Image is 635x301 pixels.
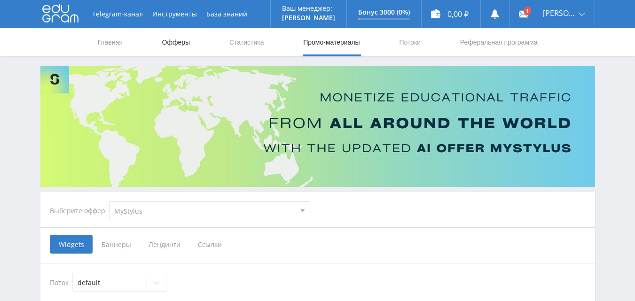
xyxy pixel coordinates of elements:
span: Баннеры [93,235,140,254]
a: Потоки [398,28,422,56]
div: Поток [50,273,586,292]
a: Промо-материалы [302,28,361,56]
a: Главная [97,28,124,56]
span: Лендинги [140,235,189,254]
span: Ссылки [189,235,231,254]
a: Статистика [228,28,265,56]
p: Бонус 3000 (0%) [358,8,410,16]
div: Выберите оффер [50,207,109,215]
p: [PERSON_NAME] [282,14,335,22]
a: Реферальная программа [459,28,539,56]
span: Widgets [50,235,93,254]
a: Офферы [161,28,191,56]
img: Banner [40,66,595,187]
span: [PERSON_NAME] [543,9,576,17]
p: Ваш менеджер: [282,5,335,12]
